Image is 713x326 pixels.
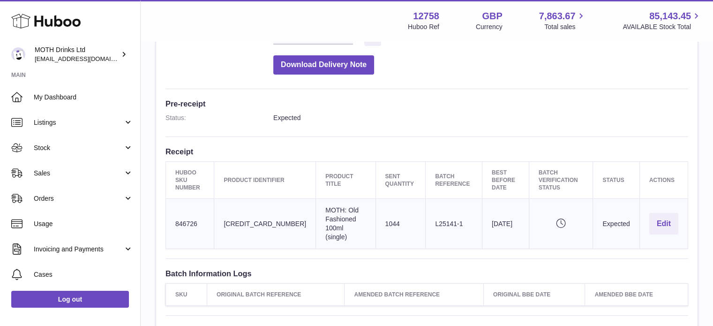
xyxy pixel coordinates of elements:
[345,283,483,305] th: Amended Batch Reference
[476,23,503,31] div: Currency
[623,23,702,31] span: AVAILABLE Stock Total
[482,10,502,23] strong: GBP
[165,146,688,157] h3: Receipt
[544,23,586,31] span: Total sales
[35,45,119,63] div: MOTH Drinks Ltd
[316,199,375,249] td: MOTH: Old Fashioned 100ml (single)
[426,161,482,199] th: Batch Reference
[426,199,482,249] td: L25141-1
[413,10,439,23] strong: 12758
[34,220,133,228] span: Usage
[585,283,688,305] th: Amended BBE Date
[483,283,585,305] th: Original BBE Date
[34,245,123,254] span: Invoicing and Payments
[529,161,593,199] th: Batch Verification Status
[35,55,138,62] span: [EMAIL_ADDRESS][DOMAIN_NAME]
[375,161,426,199] th: Sent Quantity
[165,268,688,279] h3: Batch Information Logs
[34,194,123,203] span: Orders
[408,23,439,31] div: Huboo Ref
[482,161,529,199] th: Best Before Date
[273,114,688,122] dd: Expected
[34,144,123,152] span: Stock
[166,161,214,199] th: Huboo SKU Number
[539,10,576,23] span: 7,863.67
[649,213,678,235] button: Edit
[166,199,214,249] td: 846726
[166,283,207,305] th: SKU
[34,93,133,102] span: My Dashboard
[316,161,375,199] th: Product title
[593,199,639,249] td: Expected
[207,283,345,305] th: Original Batch Reference
[639,161,688,199] th: Actions
[593,161,639,199] th: Status
[34,169,123,178] span: Sales
[11,291,129,308] a: Log out
[214,199,316,249] td: [CREDIT_CARD_NUMBER]
[165,114,273,122] dt: Status:
[375,199,426,249] td: 1044
[649,10,691,23] span: 85,143.45
[623,10,702,31] a: 85,143.45 AVAILABLE Stock Total
[214,161,316,199] th: Product Identifier
[539,10,586,31] a: 7,863.67 Total sales
[34,270,133,279] span: Cases
[482,199,529,249] td: [DATE]
[34,118,123,127] span: Listings
[273,55,374,75] button: Download Delivery Note
[165,99,688,109] h3: Pre-receipt
[11,47,25,61] img: orders@mothdrinks.com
